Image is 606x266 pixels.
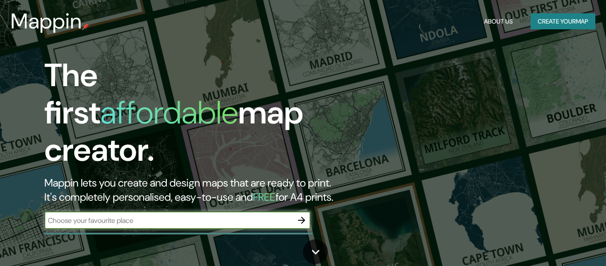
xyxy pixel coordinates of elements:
button: Create yourmap [531,13,595,30]
h5: FREE [253,190,275,204]
h1: affordable [100,92,238,133]
h3: Mappin [11,9,82,34]
img: mappin-pin [82,23,89,30]
h1: The first map creator. [44,57,347,176]
input: Choose your favourite place [44,215,293,226]
h2: Mappin lets you create and design maps that are ready to print. It's completely personalised, eas... [44,176,347,204]
button: About Us [480,13,516,30]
